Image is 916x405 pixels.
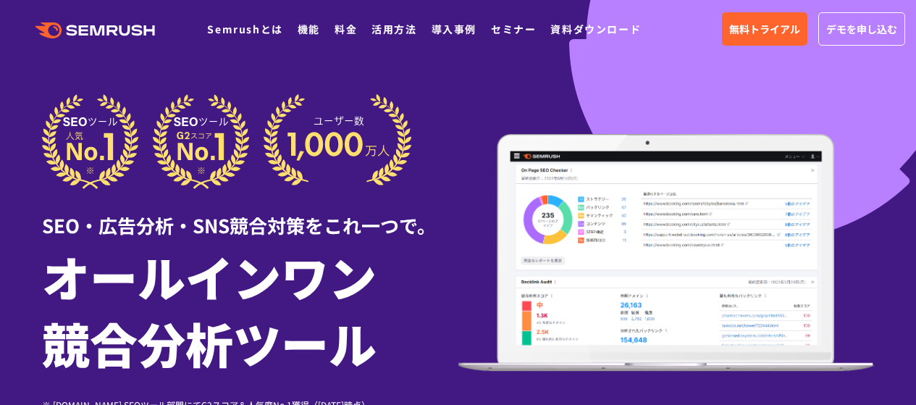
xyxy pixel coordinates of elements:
[371,22,416,36] a: 活用方法
[432,22,476,36] a: 導入事例
[826,21,897,37] span: デモを申し込む
[722,12,807,46] a: 無料トライアル
[335,22,357,36] a: 料金
[42,243,458,376] h1: オールインワン 競合分析ツール
[207,22,282,36] a: Semrushとは
[550,22,641,36] a: 資料ダウンロード
[818,12,905,46] a: デモを申し込む
[298,22,320,36] a: 機能
[729,21,800,37] span: 無料トライアル
[42,189,458,239] div: SEO・広告分析・SNS競合対策をこれ一つで。
[491,22,536,36] a: セミナー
